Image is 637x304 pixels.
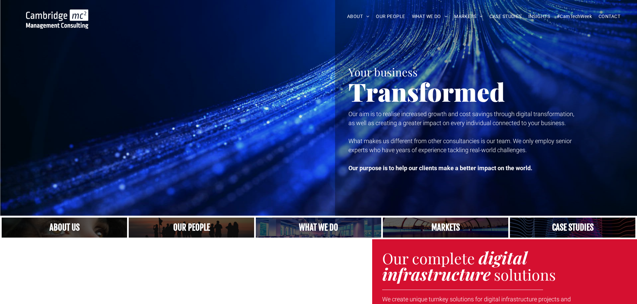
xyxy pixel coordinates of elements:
a: WHAT WE DO [409,11,451,22]
a: INSIGHTS [525,11,553,22]
span: Our aim is to realise increased growth and cost savings through digital transformation, as well a... [348,110,574,126]
a: MARKETS [451,11,486,22]
span: Your business [348,64,418,79]
a: OUR PEOPLE [373,11,408,22]
a: ABOUT [344,11,373,22]
a: #CamTechWeek [553,11,595,22]
span: Transformed [348,75,505,108]
strong: digital [479,246,527,269]
a: Close up of woman's face, centered on her eyes [2,218,127,238]
a: A crowd in silhouette at sunset, on a rise or lookout point [129,218,254,238]
img: Cambridge MC Logo [26,9,88,29]
strong: infrastructure [382,263,491,285]
span: What makes us different from other consultancies is our team. We only employ senior experts who h... [348,137,572,154]
a: A yoga teacher lifting his whole body off the ground in the peacock pose [256,218,381,238]
strong: Our purpose is to help our clients make a better impact on the world. [348,165,532,172]
span: solutions [494,264,556,284]
span: Our complete [382,248,475,268]
a: CONTACT [595,11,624,22]
a: CASE STUDIES [486,11,525,22]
